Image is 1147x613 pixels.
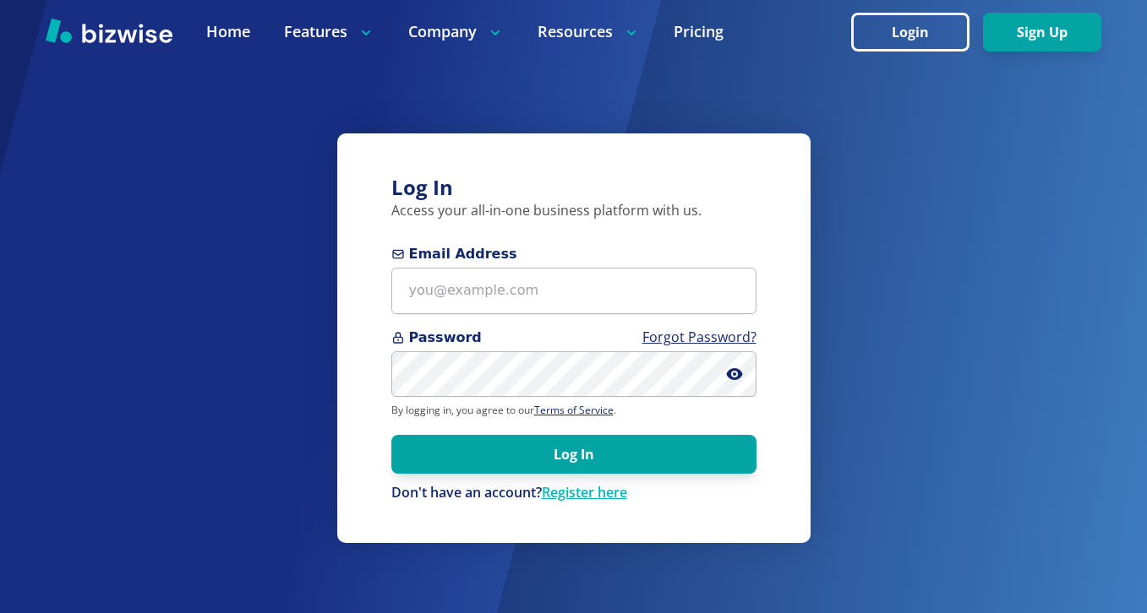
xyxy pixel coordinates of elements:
[983,24,1101,41] a: Sign Up
[391,328,756,348] span: Password
[391,268,756,314] input: you@example.com
[391,244,756,264] span: Email Address
[642,328,756,346] a: Forgot Password?
[46,18,172,43] img: Bizwise Logo
[408,21,504,42] p: Company
[391,435,756,474] button: Log In
[674,21,724,42] a: Pricing
[391,484,756,502] p: Don't have an account?
[542,483,627,502] a: Register here
[206,21,250,42] a: Home
[851,24,983,41] a: Login
[391,174,756,202] h3: Log In
[538,21,640,42] p: Resources
[284,21,374,42] p: Features
[391,404,756,417] p: By logging in, you agree to our .
[391,484,756,502] div: Don't have an account?Register here
[391,202,756,220] p: Access your all-in-one business platform with us.
[983,13,1101,52] button: Sign Up
[851,13,969,52] button: Login
[534,403,614,417] a: Terms of Service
